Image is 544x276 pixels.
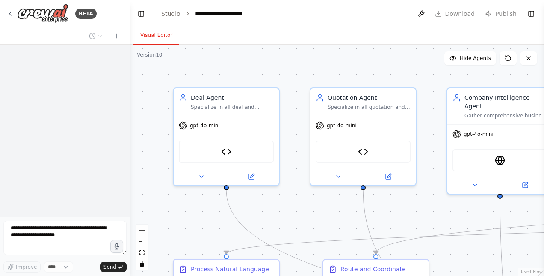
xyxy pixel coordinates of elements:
div: Deal AgentSpecialize in all deal and pipeline management operations for ASP Cranes CRM. Handle de... [173,87,280,186]
div: React Flow controls [136,225,148,270]
div: Specialize in all quotation and proposal management operations for ASP Cranes CRM. Handle quotati... [328,104,411,111]
button: Hide left sidebar [135,8,147,20]
button: zoom out [136,236,148,247]
button: Open in side panel [364,171,412,182]
button: Switch to previous chat [86,31,106,41]
button: Hide Agents [444,51,496,65]
button: fit view [136,247,148,258]
nav: breadcrumb [161,9,243,18]
div: Deal Agent [191,93,274,102]
img: EXASearchTool [495,155,505,165]
span: Send [103,264,116,270]
button: toggle interactivity [136,258,148,270]
a: Studio [161,10,180,17]
div: Specialize in all deal and pipeline management operations for ASP Cranes CRM. Handle deal CRUD op... [191,104,274,111]
span: gpt-4o-mini [464,131,494,138]
button: Visual Editor [133,27,179,45]
span: gpt-4o-mini [190,122,220,129]
div: Quotation AgentSpecialize in all quotation and proposal management operations for ASP Cranes CRM.... [310,87,417,186]
div: BETA [75,9,97,19]
div: Version 10 [137,51,162,58]
button: Start a new chat [109,31,123,41]
img: Logo [17,4,68,23]
span: Hide Agents [460,55,491,62]
button: Open in side panel [227,171,275,182]
button: Improve [3,261,41,273]
img: Quotation Management API Tool [358,147,368,157]
button: Send [100,262,127,272]
span: gpt-4o-mini [327,122,357,129]
button: zoom in [136,225,148,236]
img: Deal Management API Tool [221,147,231,157]
button: Click to speak your automation idea [110,240,123,253]
button: Show right sidebar [525,8,537,20]
div: Quotation Agent [328,93,411,102]
span: Improve [16,264,37,270]
a: React Flow attribution [520,270,543,274]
